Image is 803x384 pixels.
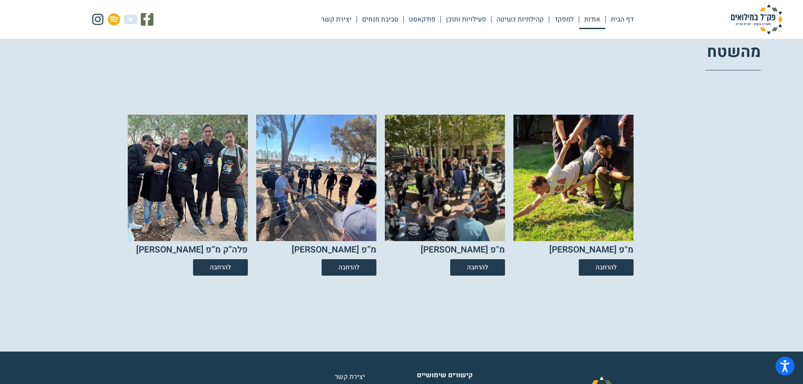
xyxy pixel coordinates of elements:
a: יצירת קשר [316,10,357,29]
b: מהשטח​ [707,40,761,64]
a: דף הבית [606,10,639,29]
a: להרחבה [579,259,634,276]
a: פעילויות ותוכן [441,10,491,29]
span: יצירת קשר [335,372,367,382]
span: להרחבה [338,264,360,271]
a: למפקד [549,10,579,29]
h2: מ"פ [PERSON_NAME] [421,246,505,255]
h2: מ"פ [PERSON_NAME] [549,246,634,255]
a: להרחבה [193,259,248,276]
a: אודות [579,10,605,29]
a: סביבת מנחים [357,10,403,29]
span: להרחבה [596,264,617,271]
a: קהילתיות כשיטה [491,10,549,29]
a: להרחבה [322,259,376,276]
b: קישורים שימושיים [417,370,473,380]
span: להרחבה [467,264,488,271]
span: להרחבה [210,264,231,271]
h2: מ”פ [PERSON_NAME] [292,246,376,255]
img: פק"ל [714,4,799,35]
nav: Menu [316,10,639,29]
a: להרחבה [450,259,505,276]
a: יצירת קשר [262,372,367,382]
h2: פלה”ק מ”פ [PERSON_NAME] [136,246,248,255]
a: פודקאסט [404,10,440,29]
